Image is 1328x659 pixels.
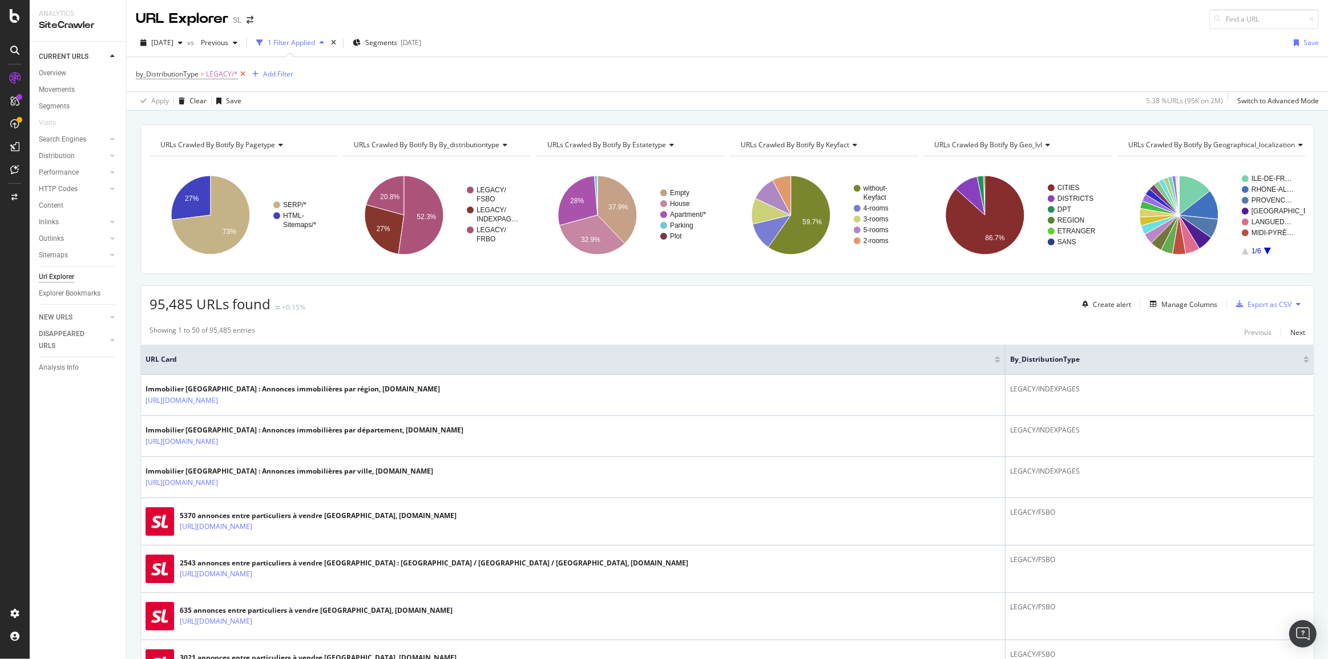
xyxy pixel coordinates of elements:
[1161,300,1217,309] div: Manage Columns
[924,165,1111,265] div: A chart.
[283,201,306,209] text: SERP/*
[536,165,723,265] div: A chart.
[39,150,75,162] div: Distribution
[180,511,457,521] div: 5370 annonces entre particuliers à vendre [GEOGRAPHIC_DATA], [DOMAIN_NAME]
[39,216,59,228] div: Inlinks
[738,136,907,154] h4: URLs Crawled By Botify By keyfact
[39,216,107,228] a: Inlinks
[348,34,426,52] button: Segments[DATE]
[39,328,107,352] a: DISAPPEARED URLS
[200,69,204,79] span: =
[1252,228,1294,237] text: MIDI-PYRÉ…
[1077,295,1131,313] button: Create alert
[401,38,421,47] div: [DATE]
[985,234,1004,242] text: 86.7%
[150,165,336,265] svg: A chart.
[670,232,682,240] text: Plot
[174,92,207,110] button: Clear
[803,218,822,226] text: 59.7%
[150,294,271,313] span: 95,485 URLs found
[1252,218,1291,226] text: LANGUED…
[136,34,187,52] button: [DATE]
[571,197,584,205] text: 28%
[935,140,1043,149] span: URLs Crawled By Botify By geo_lvl
[39,312,107,324] a: NEW URLS
[39,271,118,283] a: Url Explorer
[146,555,174,583] img: main image
[1146,96,1223,106] div: 5.38 % URLs ( 95K on 2M )
[1303,38,1319,47] div: Save
[223,228,236,236] text: 73%
[863,193,887,201] text: Keyfact
[1252,196,1292,204] text: PROVENC…
[39,312,72,324] div: NEW URLS
[39,328,96,352] div: DISAPPEARED URLS
[39,19,117,32] div: SiteCrawler
[863,226,889,234] text: 5-rooms
[39,100,70,112] div: Segments
[1010,466,1309,476] div: LEGACY/INDEXPAGES
[39,362,118,374] a: Analysis Info
[377,225,390,233] text: 27%
[39,362,79,374] div: Analysis Info
[1244,325,1272,339] button: Previous
[1237,96,1319,106] div: Switch to Advanced Mode
[1057,216,1084,224] text: REGION
[730,165,917,265] div: A chart.
[146,507,174,536] img: main image
[477,195,495,203] text: FSBO
[380,193,399,201] text: 20.8%
[545,136,714,154] h4: URLs Crawled By Botify By estatetype
[1057,227,1096,235] text: ETRANGER
[196,34,242,52] button: Previous
[39,183,78,195] div: HTTP Codes
[1232,295,1291,313] button: Export as CSV
[1010,507,1309,518] div: LEGACY/FSBO
[146,425,463,435] div: Immobilier [GEOGRAPHIC_DATA] : Annonces immobilières par département, [DOMAIN_NAME]
[670,211,707,219] text: Apartment/*
[180,616,252,627] a: [URL][DOMAIN_NAME]
[282,302,305,312] div: +0.15%
[283,221,316,229] text: Sitemaps/*
[136,69,199,79] span: by_DistributionType
[136,9,228,29] div: URL Explorer
[233,14,242,26] div: SL
[933,136,1101,154] h4: URLs Crawled By Botify By geo_lvl
[39,150,107,162] a: Distribution
[39,84,75,96] div: Movements
[477,235,495,243] text: FRBO
[1252,247,1261,255] text: 1/6
[1252,175,1292,183] text: ILE-DE-FR…
[39,288,118,300] a: Explorer Bookmarks
[146,477,218,488] a: [URL][DOMAIN_NAME]
[39,249,68,261] div: Sitemaps
[39,117,67,129] a: Visits
[1290,325,1305,339] button: Next
[39,100,118,112] a: Segments
[39,84,118,96] a: Movements
[581,236,600,244] text: 32.9%
[365,38,397,47] span: Segments
[863,184,887,192] text: without-
[477,226,507,234] text: LEGACY/
[1233,92,1319,110] button: Switch to Advanced Mode
[863,215,889,223] text: 3-rooms
[477,206,507,214] text: LEGACY/
[146,384,440,394] div: Immobilier [GEOGRAPHIC_DATA] : Annonces immobilières par région, [DOMAIN_NAME]
[252,34,329,52] button: 1 Filter Applied
[670,221,693,229] text: Parking
[275,306,280,309] img: Equal
[158,136,327,154] h4: URLs Crawled By Botify By pagetype
[329,37,338,48] div: times
[477,186,507,194] text: LEGACY/
[352,136,520,154] h4: URLs Crawled By Botify By by_distributiontype
[146,395,218,406] a: [URL][DOMAIN_NAME]
[39,117,56,129] div: Visits
[1010,555,1309,565] div: LEGACY/FSBO
[39,271,74,283] div: Url Explorer
[39,51,107,63] a: CURRENT URLS
[1244,328,1272,337] div: Previous
[1117,165,1305,265] svg: A chart.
